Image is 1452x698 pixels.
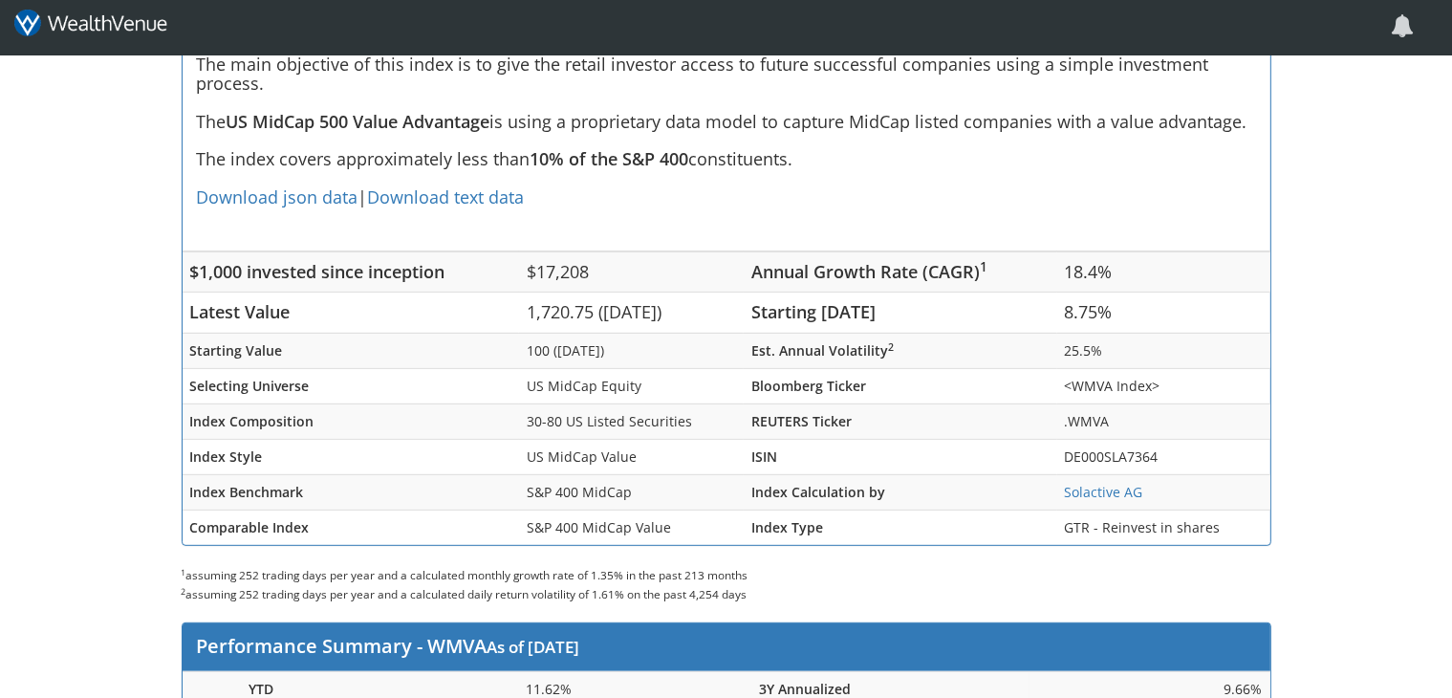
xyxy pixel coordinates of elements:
[190,300,291,323] b: Latest Value
[519,251,744,293] td: $17,208
[751,300,876,323] b: Starting [DATE]
[519,293,744,334] td: 1,720.75 ([DATE])
[519,474,744,510] td: S&P 400 MidCap
[519,439,744,474] td: US MidCap Value
[519,404,744,439] td: 30-80 US Listed Securities
[182,585,186,598] sup: 2
[14,10,167,37] img: wv-white_435x79p.png
[751,518,823,536] b: Index Type
[751,483,885,501] b: Index Calculation by
[197,185,358,208] a: Download json data
[1057,439,1270,474] td: DE000SLA7364
[190,447,263,466] b: Index Style
[1057,510,1270,545] td: GTR - Reinvest in shares
[1065,483,1143,501] a: Solactive AG
[182,567,748,601] small: assuming 252 trading days per year and a calculated monthly growth rate of 1.35% in the past 213 ...
[519,333,744,368] td: 100 ([DATE])
[368,185,525,208] a: Download text data
[759,680,851,698] b: 3Y Annualized
[227,110,490,133] b: US MidCap 500 Value Advantage
[980,258,987,275] sup: 1
[888,340,894,354] sup: 2
[190,483,304,501] b: Index Benchmark
[751,260,987,283] b: Annual Growth Rate (CAGR)
[1057,404,1270,439] td: .WMVA
[182,566,186,578] sup: 1
[190,377,310,395] b: Selecting Universe
[1057,333,1270,368] td: 25.5%
[488,636,580,658] small: As of [DATE]
[1057,293,1270,334] td: 8.75%
[249,680,273,698] b: YTD
[190,260,445,283] b: $1,000 invested since inception
[197,55,1256,226] h3: The main objective of this index is to give the retail investor access to future successful compa...
[519,368,744,404] td: US MidCap Equity
[519,510,744,545] td: S&P 400 MidCap Value
[751,412,852,430] b: REUTERS Ticker
[751,377,866,395] b: Bloomberg Ticker
[531,147,689,170] b: 10% of the S&P 400
[183,623,1270,671] div: Performance Summary - WMVA
[190,341,283,360] b: Starting Value
[751,341,894,360] b: Est. Annual Volatility
[751,447,777,466] b: ISIN
[1057,251,1270,293] td: 18.4%
[1057,368,1270,404] td: <WMVA Index>
[190,412,314,430] b: Index Composition
[190,518,310,536] b: Comparable Index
